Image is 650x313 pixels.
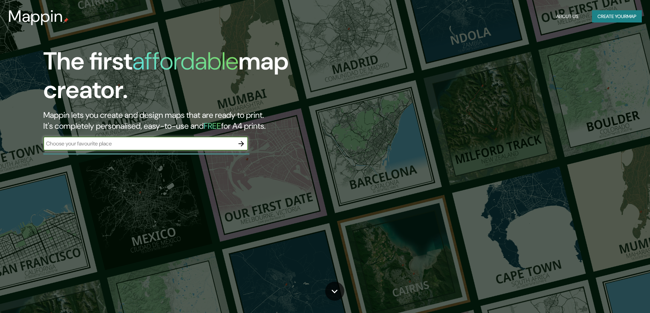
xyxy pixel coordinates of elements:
[132,45,239,77] h1: affordable
[43,140,234,147] input: Choose your favourite place
[553,10,581,23] button: About Us
[43,47,369,110] h1: The first map creator.
[204,121,221,131] h5: FREE
[63,18,69,23] img: mappin-pin
[592,10,642,23] button: Create yourmap
[43,110,369,131] h2: Mappin lets you create and design maps that are ready to print. It's completely personalised, eas...
[8,7,63,26] h3: Mappin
